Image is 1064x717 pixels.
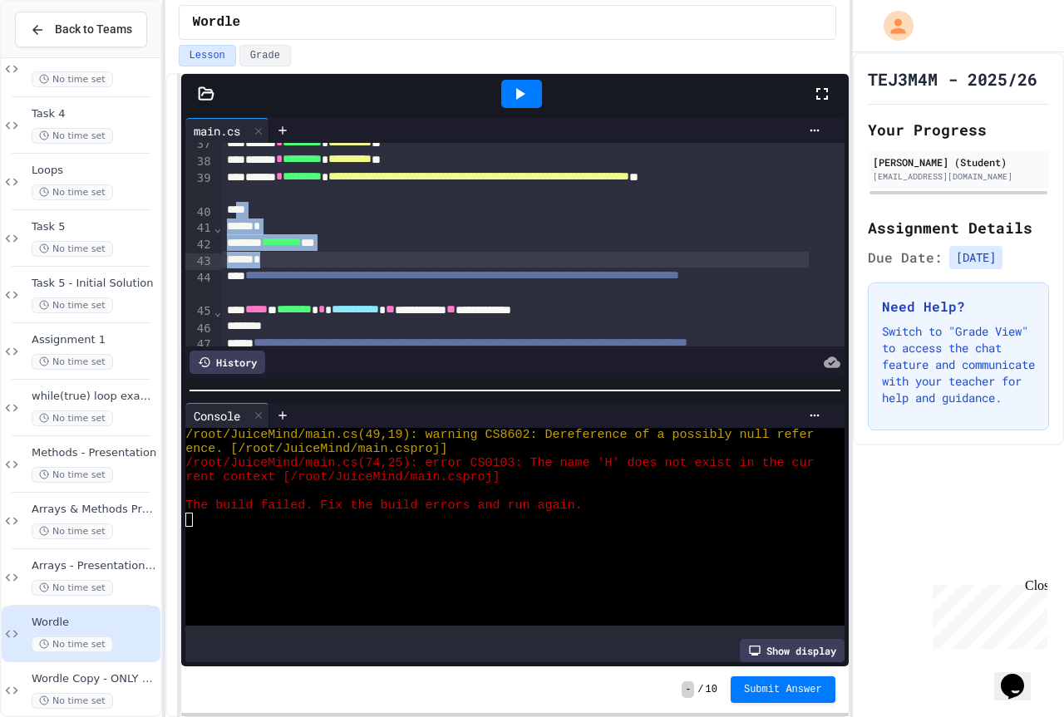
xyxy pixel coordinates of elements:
button: Back to Teams [15,12,147,47]
span: / [697,683,703,696]
h2: Assignment Details [868,216,1049,239]
div: [PERSON_NAME] (Student) [873,155,1044,169]
div: Console [185,407,249,425]
div: History [190,351,265,374]
div: 42 [185,237,213,253]
div: main.cs [185,118,269,143]
span: No time set [32,636,113,652]
div: 43 [185,253,213,270]
span: No time set [32,241,113,257]
span: Arrays - Presentation - copy [32,559,157,573]
span: [DATE] [949,246,1002,269]
span: Submit Answer [744,683,822,696]
div: 44 [185,270,213,304]
p: Switch to "Grade View" to access the chat feature and communicate with your teacher for help and ... [882,323,1035,406]
span: Back to Teams [55,21,132,38]
span: Task 5 - Initial Solution [32,277,157,291]
iframe: chat widget [994,651,1047,700]
span: Wordle Copy - ONLY TO SEE WHAT IT LOOKED LIKE AT THE START [32,672,157,686]
span: No time set [32,297,113,313]
h2: Your Progress [868,118,1049,141]
span: Wordle [32,616,157,630]
span: Task 4 [32,107,157,121]
span: No time set [32,523,113,539]
span: No time set [32,184,113,200]
span: Task 5 [32,220,157,234]
span: No time set [32,71,113,87]
span: Methods - Presentation [32,446,157,460]
span: 10 [706,683,717,696]
div: Show display [740,639,845,662]
span: /root/JuiceMind/main.cs(74,25): error CS0103: The name 'H' does not exist in the cur [185,456,814,470]
div: 39 [185,170,213,204]
span: Due Date: [868,248,943,268]
span: Loops [32,164,157,178]
div: Console [185,403,269,428]
button: Grade [239,45,291,66]
div: 38 [185,154,213,170]
div: 41 [185,220,213,237]
span: No time set [32,354,113,370]
span: No time set [32,128,113,144]
h3: Need Help? [882,297,1035,317]
button: Lesson [179,45,236,66]
span: Fold line [214,305,222,318]
span: No time set [32,467,113,483]
span: Arrays & Methods Practice [32,503,157,517]
span: Assignment 1 [32,333,157,347]
iframe: chat widget [926,578,1047,649]
div: 47 [185,336,213,371]
div: 37 [185,136,213,153]
div: Chat with us now!Close [7,7,115,106]
div: My Account [866,7,918,45]
div: 40 [185,204,213,221]
div: 46 [185,321,213,337]
span: rent context [/root/JuiceMind/main.csproj] [185,470,500,484]
span: The build failed. Fix the build errors and run again. [185,498,582,513]
span: /root/JuiceMind/main.cs(49,19): warning CS8602: Dereference of a possibly null refer [185,428,814,442]
button: Submit Answer [731,676,835,703]
span: while(true) loop example [32,390,157,404]
span: - [682,681,694,698]
span: Fold line [214,221,222,234]
span: No time set [32,693,113,709]
span: No time set [32,410,113,426]
span: No time set [32,580,113,596]
div: [EMAIL_ADDRESS][DOMAIN_NAME] [873,170,1044,183]
div: main.cs [185,122,249,140]
span: Wordle [193,12,241,32]
h1: TEJ3M4M - 2025/26 [868,67,1037,91]
div: 45 [185,303,213,320]
span: ence. [/root/JuiceMind/main.csproj] [185,442,447,456]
